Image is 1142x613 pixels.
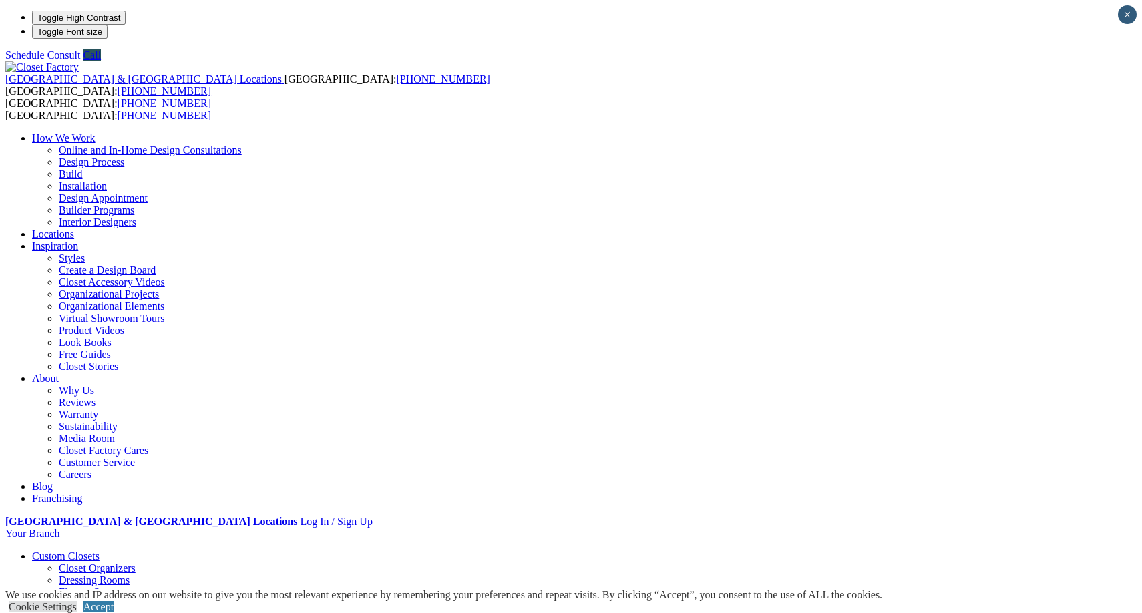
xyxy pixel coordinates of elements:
[59,421,118,432] a: Sustainability
[59,562,136,574] a: Closet Organizers
[59,216,136,228] a: Interior Designers
[83,601,114,612] a: Accept
[59,300,164,312] a: Organizational Elements
[118,97,211,109] a: [PHONE_NUMBER]
[59,252,85,264] a: Styles
[59,457,135,468] a: Customer Service
[32,493,83,504] a: Franchising
[83,49,101,61] a: Call
[32,550,100,562] a: Custom Closets
[59,337,112,348] a: Look Books
[32,373,59,384] a: About
[59,349,111,360] a: Free Guides
[59,445,148,456] a: Closet Factory Cares
[5,516,297,527] a: [GEOGRAPHIC_DATA] & [GEOGRAPHIC_DATA] Locations
[5,528,59,539] a: Your Branch
[59,180,107,192] a: Installation
[5,73,282,85] span: [GEOGRAPHIC_DATA] & [GEOGRAPHIC_DATA] Locations
[59,325,124,336] a: Product Videos
[1118,5,1137,24] button: Close
[59,276,165,288] a: Closet Accessory Videos
[59,168,83,180] a: Build
[5,97,211,121] span: [GEOGRAPHIC_DATA]: [GEOGRAPHIC_DATA]:
[5,73,284,85] a: [GEOGRAPHIC_DATA] & [GEOGRAPHIC_DATA] Locations
[59,469,91,480] a: Careers
[32,11,126,25] button: Toggle High Contrast
[59,385,94,396] a: Why Us
[32,481,53,492] a: Blog
[59,409,98,420] a: Warranty
[59,144,242,156] a: Online and In-Home Design Consultations
[5,61,79,73] img: Closet Factory
[37,27,102,37] span: Toggle Font size
[32,228,74,240] a: Locations
[59,264,156,276] a: Create a Design Board
[5,73,490,97] span: [GEOGRAPHIC_DATA]: [GEOGRAPHIC_DATA]:
[59,361,118,372] a: Closet Stories
[59,397,96,408] a: Reviews
[59,586,129,598] a: Finesse Systems
[32,25,108,39] button: Toggle Font size
[5,49,80,61] a: Schedule Consult
[396,73,490,85] a: [PHONE_NUMBER]
[5,589,882,601] div: We use cookies and IP address on our website to give you the most relevant experience by remember...
[9,601,77,612] a: Cookie Settings
[59,156,124,168] a: Design Process
[300,516,372,527] a: Log In / Sign Up
[59,433,115,444] a: Media Room
[118,110,211,121] a: [PHONE_NUMBER]
[37,13,120,23] span: Toggle High Contrast
[59,574,130,586] a: Dressing Rooms
[59,204,134,216] a: Builder Programs
[59,288,159,300] a: Organizational Projects
[59,192,148,204] a: Design Appointment
[118,85,211,97] a: [PHONE_NUMBER]
[32,132,96,144] a: How We Work
[32,240,78,252] a: Inspiration
[59,313,165,324] a: Virtual Showroom Tours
